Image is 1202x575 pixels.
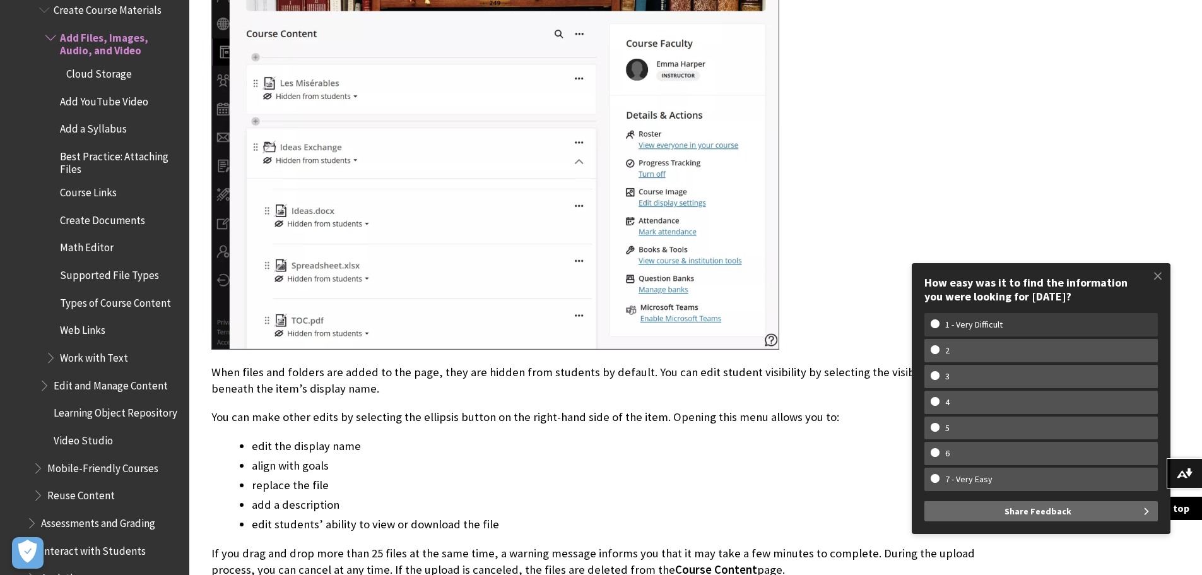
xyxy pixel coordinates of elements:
[60,264,159,282] span: Supported File Types
[252,477,994,494] li: replace the file
[252,437,994,455] li: edit the display name
[211,409,994,425] p: You can make other edits by selecting the ellipsis button on the right-hand side of the item. Ope...
[1005,501,1071,521] span: Share Feedback
[12,537,44,569] button: Open Preferences
[54,430,113,447] span: Video Studio
[54,375,168,392] span: Edit and Manage Content
[60,118,127,135] span: Add a Syllabus
[60,320,105,337] span: Web Links
[931,474,1007,485] w-span: 7 - Very Easy
[252,496,994,514] li: add a description
[54,403,177,420] span: Learning Object Repository
[252,516,994,533] li: edit students’ ability to view or download the file
[60,237,114,254] span: Math Editor
[931,371,964,382] w-span: 3
[60,292,171,309] span: Types of Course Content
[931,448,964,459] w-span: 6
[924,501,1158,521] button: Share Feedback
[211,364,994,397] p: When files and folders are added to the page, they are hidden from students by default. You can e...
[60,347,128,364] span: Work with Text
[47,485,115,502] span: Reuse Content
[931,423,964,434] w-span: 5
[252,457,994,475] li: align with goals
[60,146,180,175] span: Best Practice: Attaching Files
[41,513,155,530] span: Assessments and Grading
[60,182,117,199] span: Course Links
[931,397,964,408] w-span: 4
[931,345,964,356] w-span: 2
[60,91,148,108] span: Add YouTube Video
[41,540,146,557] span: Interact with Students
[60,27,180,57] span: Add Files, Images, Audio, and Video
[931,319,1017,330] w-span: 1 - Very Difficult
[47,458,158,475] span: Mobile-Friendly Courses
[66,63,132,80] span: Cloud Storage
[60,210,145,227] span: Create Documents
[924,276,1158,303] div: How easy was it to find the information you were looking for [DATE]?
